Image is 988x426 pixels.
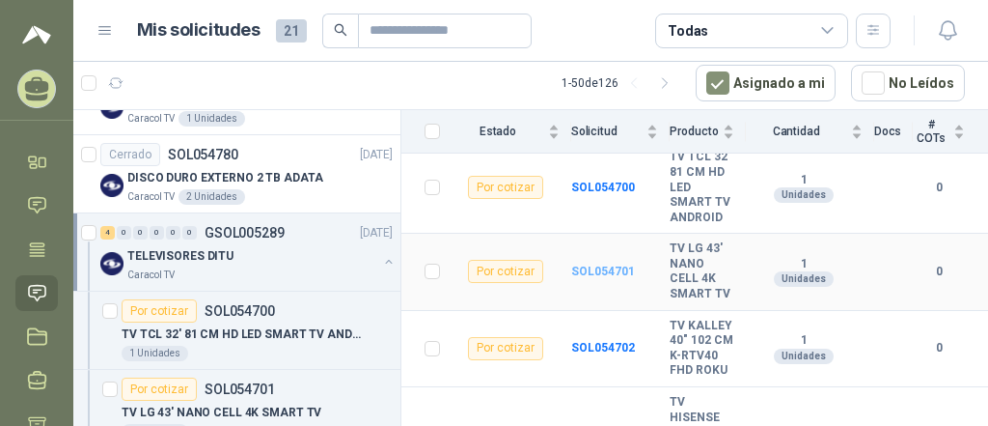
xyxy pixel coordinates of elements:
p: SOL054700 [205,304,275,318]
th: Solicitud [571,110,671,154]
b: 1 [746,173,863,188]
span: Estado [452,125,544,138]
p: TV LG 43' NANO CELL 4K SMART TV [122,404,321,422]
b: TV KALLEY 40" 102 CM K-RTV40 FHD ROKU [670,319,733,379]
span: Producto [670,125,718,138]
div: 4 [100,226,115,240]
b: 1 [746,333,863,349]
span: Cantidad [746,125,847,138]
th: Estado [452,110,571,154]
img: Logo peakr [22,23,51,46]
div: Por cotizar [468,337,543,360]
img: Company Logo [100,174,123,197]
p: Caracol TV [127,111,175,127]
a: SOL054702 [571,341,635,355]
p: TV TCL 32' 81 CM HD LED SMART TV ANDROID [122,326,362,344]
th: Cantidad [746,110,874,154]
a: CerradoSOL054780[DATE] Company LogoDISCO DURO EXTERNO 2 TB ADATACaracol TV2 Unidades [73,135,400,213]
div: 1 - 50 de 126 [562,68,680,99]
div: Unidades [774,349,834,364]
th: Docs [874,110,914,154]
div: 0 [117,226,131,240]
div: 0 [150,226,164,240]
div: 2 Unidades [178,189,245,205]
button: No Leídos [851,65,965,101]
button: Asignado a mi [696,65,836,101]
div: Por cotizar [122,378,197,401]
p: Caracol TV [127,189,175,205]
p: SOL054701 [205,383,275,396]
b: 1 [746,257,863,272]
p: SOL054780 [168,148,238,161]
div: 0 [166,226,180,240]
img: Company Logo [100,252,123,275]
a: SOL054701 [571,265,635,278]
p: DISCO DURO EXTERNO 2 TB ADATA [127,169,323,187]
p: Caracol TV [127,268,175,283]
div: Cerrado [100,143,160,166]
p: TELEVISORES DITU [127,247,233,266]
p: [DATE] [360,224,393,242]
th: Producto [670,110,745,154]
span: 21 [276,19,307,43]
p: GSOL005289 [205,226,285,240]
div: 1 Unidades [122,346,188,361]
div: Unidades [774,187,834,203]
b: 0 [913,263,965,281]
div: 1 Unidades [178,111,245,127]
span: search [334,23,347,37]
th: # COTs [913,110,988,154]
div: Por cotizar [468,260,543,283]
b: 0 [913,179,965,197]
p: [DATE] [360,146,393,164]
div: Unidades [774,271,834,287]
div: Por cotizar [468,176,543,199]
div: 0 [133,226,148,240]
a: Por cotizarSOL054700TV TCL 32' 81 CM HD LED SMART TV ANDROID1 Unidades [73,292,400,370]
div: Todas [668,20,708,42]
b: 0 [913,339,965,357]
span: # COTs [913,118,949,145]
span: Solicitud [571,125,644,138]
a: 4 0 0 0 0 0 GSOL005289[DATE] Company LogoTELEVISORES DITUCaracol TV [100,221,397,283]
b: TV TCL 32' 81 CM HD LED SMART TV ANDROID [670,150,733,225]
div: 0 [182,226,197,240]
h1: Mis solicitudes [137,16,261,44]
div: Por cotizar [122,299,197,323]
b: TV LG 43' NANO CELL 4K SMART TV [670,241,733,301]
a: SOL054700 [571,181,635,194]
